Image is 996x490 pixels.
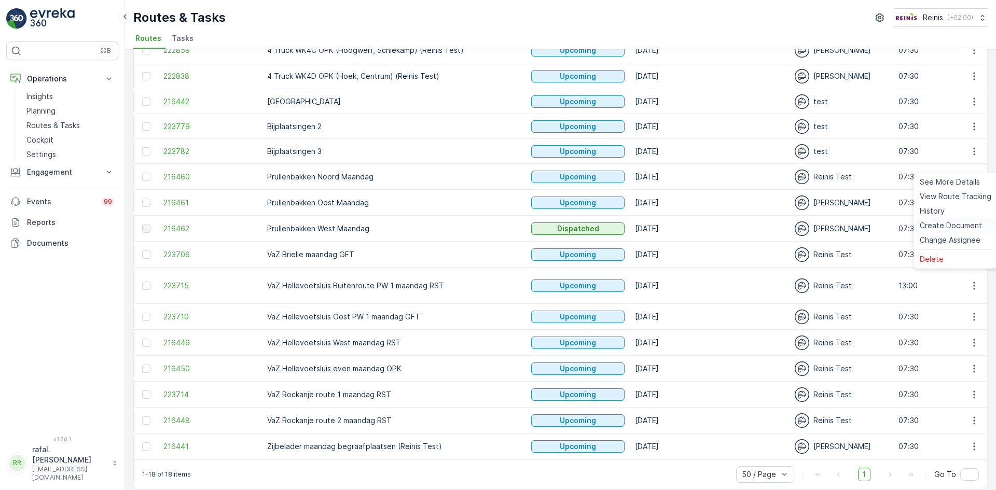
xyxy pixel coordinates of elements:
a: Reports [6,212,118,233]
div: Reinis Test [795,247,888,262]
p: VaZ Hellevoetsluis even maandag OPK [267,363,521,374]
div: test [795,144,888,159]
div: Toggle Row Selected [142,46,150,54]
img: svg%3e [795,144,809,159]
p: ( +02:00 ) [947,13,973,22]
p: Upcoming [560,441,596,452]
p: Planning [26,106,56,116]
p: 07:30 [898,45,992,55]
p: Upcoming [560,198,596,208]
span: 223714 [163,389,257,400]
a: See More Details [916,175,995,189]
a: View Route Tracking [916,189,995,204]
div: Reinis Test [795,361,888,376]
p: 07:30 [898,146,992,157]
div: Toggle Row Selected [142,282,150,290]
button: Operations [6,68,118,89]
a: 223779 [163,121,257,132]
p: 4 Truck WK4C OPK (Hoogwerf, Schiekamp) (Reinis Test) [267,45,521,55]
img: svg%3e [795,439,809,454]
img: svg%3e [795,43,809,58]
img: logo_light-DOdMpM7g.png [30,8,75,29]
p: 1-18 of 18 items [142,470,191,479]
span: 216461 [163,198,257,208]
td: [DATE] [630,114,790,139]
p: Prullenbakken West Maandag [267,223,521,234]
p: Upcoming [560,415,596,426]
div: [PERSON_NAME] [795,439,888,454]
p: 13:00 [898,281,992,291]
div: Toggle Row Selected [142,250,150,259]
p: VaZ Hellevoetsluis West maandag RST [267,338,521,348]
p: [GEOGRAPHIC_DATA] [267,96,521,107]
td: [DATE] [630,216,790,242]
div: test [795,94,888,109]
a: 222838 [163,71,257,81]
p: [EMAIL_ADDRESS][DOMAIN_NAME] [32,465,107,482]
div: Toggle Row Selected [142,122,150,131]
a: 216442 [163,96,257,107]
p: 07:30 [898,198,992,208]
div: Reinis Test [795,387,888,402]
span: 216448 [163,415,257,426]
td: [DATE] [630,408,790,433]
p: Upcoming [560,312,596,322]
p: ⌘B [101,47,111,55]
span: 223715 [163,281,257,291]
img: logo [6,8,27,29]
img: svg%3e [795,69,809,83]
img: svg%3e [795,195,809,210]
button: Upcoming [531,311,625,323]
button: Upcoming [531,120,625,133]
span: 223782 [163,146,257,157]
p: 07:30 [898,363,992,374]
button: Upcoming [531,388,625,401]
p: 07:30 [898,172,992,182]
p: VaZ Hellevoetsluis Buitenroute PW 1 maandag RST [267,281,521,291]
span: 223710 [163,312,257,322]
td: [DATE] [630,304,790,330]
p: VaZ Rockanje route 1 maandag RST [267,389,521,400]
a: Documents [6,233,118,254]
img: svg%3e [795,119,809,134]
td: [DATE] [630,37,790,63]
div: [PERSON_NAME] [795,221,888,236]
span: v 1.50.1 [6,436,118,442]
a: Settings [22,147,118,162]
p: Dispatched [557,223,599,234]
div: RR [9,455,25,471]
img: svg%3e [795,387,809,402]
a: 216462 [163,223,257,234]
div: [PERSON_NAME] [795,195,888,210]
img: svg%3e [795,361,809,376]
div: Toggle Row Selected [142,147,150,156]
img: Reinis-Logo-Vrijstaand_Tekengebied-1-copy2_aBO4n7j.png [894,12,919,23]
div: Toggle Row Selected [142,72,150,80]
span: Create Document [920,220,982,231]
span: 216450 [163,363,257,374]
img: svg%3e [795,413,809,428]
p: Upcoming [560,389,596,400]
a: 216449 [163,338,257,348]
a: 216441 [163,441,257,452]
span: 222859 [163,45,257,55]
div: Reinis Test [795,278,888,293]
td: [DATE] [630,382,790,408]
span: Go To [934,469,956,480]
p: 07:30 [898,338,992,348]
img: svg%3e [795,278,809,293]
button: Upcoming [531,337,625,349]
div: Reinis Test [795,335,888,350]
td: [DATE] [630,89,790,114]
p: Upcoming [560,172,596,182]
button: Upcoming [531,95,625,108]
p: Engagement [27,167,98,177]
p: Zijbelader maandag begraafplaatsen (Reinis Test) [267,441,521,452]
img: svg%3e [795,221,809,236]
td: [DATE] [630,433,790,459]
p: Operations [27,74,98,84]
a: Routes & Tasks [22,118,118,133]
p: 07:30 [898,415,992,426]
p: rafal.[PERSON_NAME] [32,444,107,465]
